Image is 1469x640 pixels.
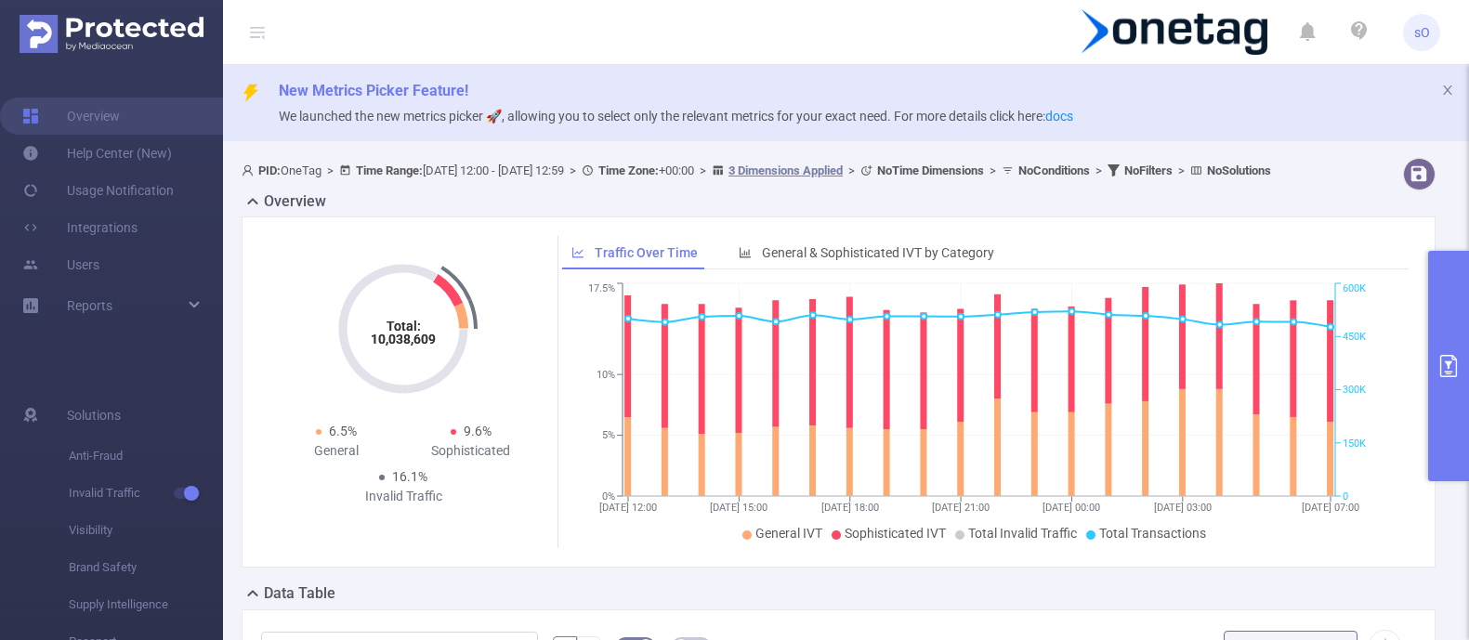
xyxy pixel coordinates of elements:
i: icon: thunderbolt [242,84,260,102]
a: Reports [67,287,112,324]
span: Traffic Over Time [595,245,698,260]
a: Users [22,246,99,283]
b: No Time Dimensions [877,163,984,177]
span: Brand Safety [69,549,223,586]
a: docs [1045,109,1073,124]
tspan: 0% [602,490,615,503]
a: Help Center (New) [22,135,172,172]
div: Invalid Traffic [336,487,471,506]
span: > [984,163,1002,177]
span: Invalid Traffic [69,475,223,512]
a: Overview [22,98,120,135]
div: Sophisticated [403,441,538,461]
tspan: [DATE] 00:00 [1043,502,1100,514]
i: icon: user [242,164,258,176]
tspan: [DATE] 21:00 [932,502,990,514]
span: Sophisticated IVT [845,526,946,541]
span: > [1173,163,1190,177]
span: > [843,163,860,177]
span: General & Sophisticated IVT by Category [762,245,994,260]
span: 16.1% [392,469,427,484]
span: Reports [67,298,112,313]
tspan: 300K [1343,385,1366,397]
span: Solutions [67,397,121,434]
span: Total Invalid Traffic [968,526,1077,541]
span: We launched the new metrics picker 🚀, allowing you to select only the relevant metrics for your e... [279,109,1073,124]
span: > [321,163,339,177]
tspan: 150K [1343,438,1366,450]
b: No Filters [1124,163,1173,177]
span: > [1090,163,1108,177]
span: sO [1414,14,1430,51]
span: 9.6% [464,424,492,438]
span: 6.5% [329,424,357,438]
tspan: [DATE] 12:00 [599,502,657,514]
tspan: [DATE] 03:00 [1154,502,1212,514]
tspan: 10% [597,369,615,381]
span: General IVT [755,526,822,541]
span: > [564,163,582,177]
tspan: 0 [1343,490,1348,503]
h2: Overview [264,190,326,213]
button: icon: close [1441,80,1454,100]
tspan: Total: [387,319,421,333]
tspan: [DATE] 07:00 [1302,502,1359,514]
span: Visibility [69,512,223,549]
tspan: [DATE] 15:00 [710,502,767,514]
b: Time Range: [356,163,423,177]
i: icon: bar-chart [739,246,752,259]
tspan: 5% [602,430,615,442]
tspan: 600K [1343,283,1366,295]
tspan: 17.5% [588,283,615,295]
span: Supply Intelligence [69,586,223,623]
img: Protected Media [20,15,203,53]
b: PID: [258,163,281,177]
tspan: [DATE] 18:00 [820,502,878,514]
span: New Metrics Picker Feature! [279,82,468,99]
tspan: 450K [1343,331,1366,343]
div: General [269,441,403,461]
span: OneTag [DATE] 12:00 - [DATE] 12:59 +00:00 [242,163,1271,177]
u: 3 Dimensions Applied [728,163,843,177]
b: Time Zone: [598,163,659,177]
span: > [694,163,712,177]
span: Total Transactions [1099,526,1206,541]
b: No Conditions [1018,163,1090,177]
h2: Data Table [264,582,335,605]
span: Anti-Fraud [69,438,223,475]
a: Integrations [22,209,138,246]
i: icon: close [1441,84,1454,97]
b: No Solutions [1207,163,1271,177]
i: icon: line-chart [571,246,584,259]
a: Usage Notification [22,172,174,209]
tspan: 10,038,609 [371,332,436,346]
